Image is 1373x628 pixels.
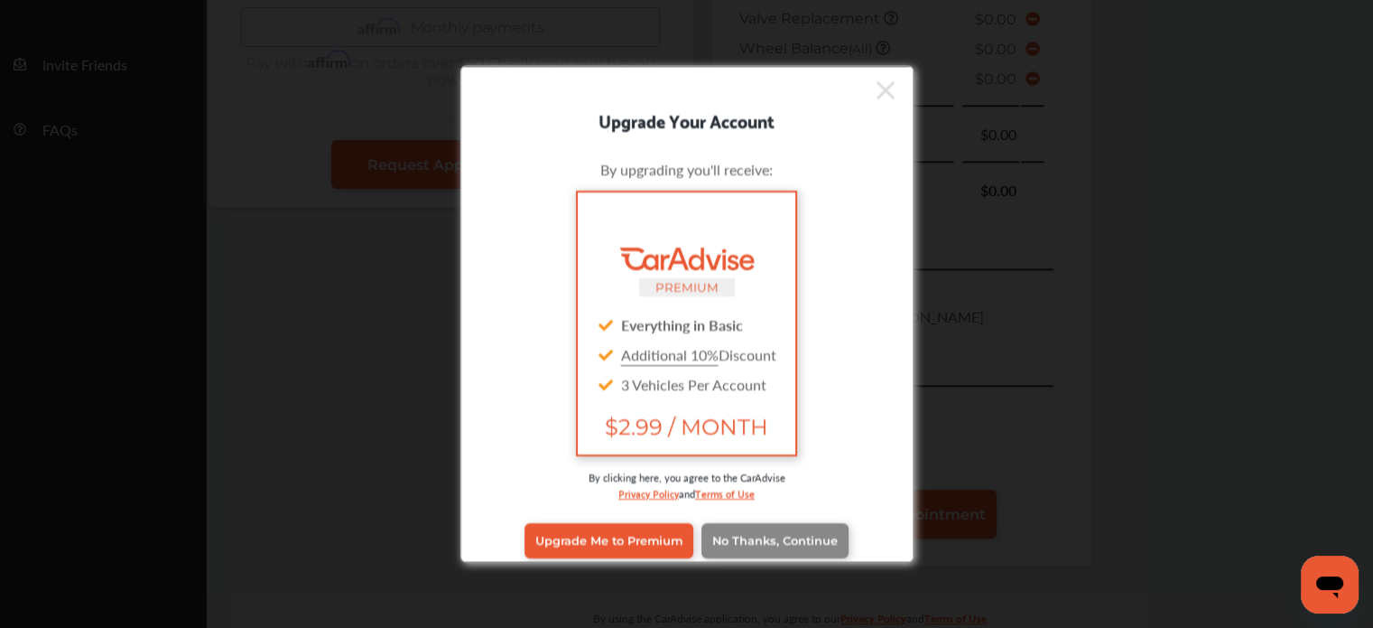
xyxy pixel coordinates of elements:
[1301,556,1359,614] iframe: Button to launch messaging window
[535,534,682,548] span: Upgrade Me to Premium
[524,523,693,558] a: Upgrade Me to Premium
[461,105,913,134] div: Upgrade Your Account
[695,483,755,501] a: Terms of Use
[621,343,719,364] u: Additional 10%
[592,369,780,398] div: 3 Vehicles Per Account
[621,314,743,334] strong: Everything in Basic
[488,158,886,179] div: By upgrading you'll receive:
[701,523,849,558] a: No Thanks, Continue
[618,483,679,501] a: Privacy Policy
[621,343,776,364] span: Discount
[488,469,886,519] div: By clicking here, you agree to the CarAdvise and
[592,413,780,439] span: $2.99 / MONTH
[655,279,719,294] small: PREMIUM
[712,534,838,548] span: No Thanks, Continue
